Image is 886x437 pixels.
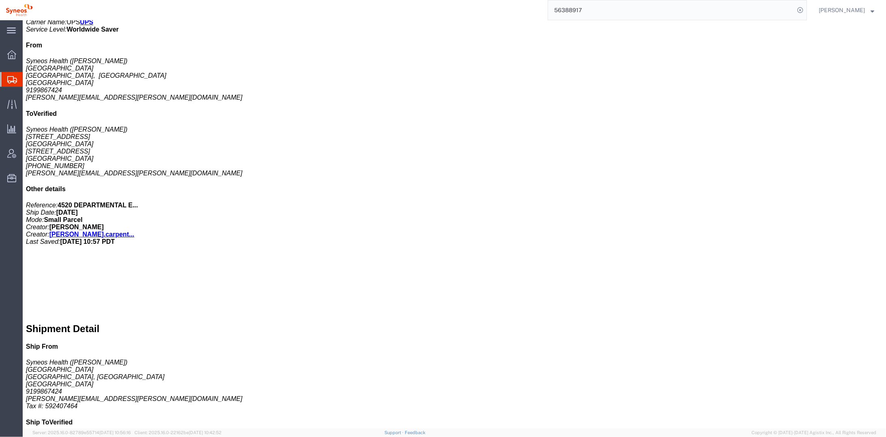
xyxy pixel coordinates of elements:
[384,430,405,435] a: Support
[548,0,794,20] input: Search for shipment number, reference number
[135,430,222,435] span: Client: 2025.16.0-22162be
[189,430,222,435] span: [DATE] 10:42:52
[6,4,33,16] img: logo
[32,430,131,435] span: Server: 2025.16.0-82789e55714
[818,5,875,15] button: [PERSON_NAME]
[405,430,425,435] a: Feedback
[23,20,886,428] iframe: FS Legacy Container
[99,430,131,435] span: [DATE] 10:56:16
[819,6,865,15] span: Melissa Gallo
[751,429,876,436] span: Copyright © [DATE]-[DATE] Agistix Inc., All Rights Reserved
